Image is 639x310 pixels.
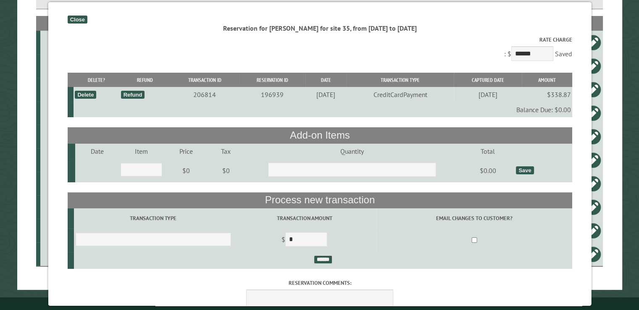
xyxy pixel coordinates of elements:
td: [DATE] [305,87,346,102]
th: Process new transaction [67,192,572,208]
th: Add-on Items [67,127,572,143]
div: 65 [44,85,65,94]
div: : $ [67,36,572,63]
th: Site [40,16,66,31]
td: $0.00 [461,159,515,182]
div: Save [515,166,533,174]
span: Saved [555,50,572,58]
div: Close [67,16,87,24]
td: $ [232,229,376,252]
label: Transaction Type [75,214,231,222]
td: $0 [163,159,208,182]
label: Reservation comments: [67,279,572,287]
th: Amount [521,73,572,87]
label: Rate Charge [67,36,572,44]
div: 62 [44,179,65,188]
td: $338.87 [521,87,572,102]
th: Delete? [73,73,119,87]
td: $0 [208,159,243,182]
td: Balance Due: $0.00 [73,102,572,117]
div: 66 [44,132,65,141]
label: Transaction Amount [234,214,375,222]
th: Transaction ID [170,73,239,87]
td: Price [163,144,208,159]
div: 41 [44,156,65,164]
div: Reservation for [PERSON_NAME] for site 35, from [DATE] to [DATE] [67,24,572,33]
div: 43 [44,109,65,117]
td: [DATE] [453,87,521,102]
td: Tax [208,144,243,159]
div: 61 [44,62,65,70]
div: 52 [44,38,65,47]
div: 35 [44,203,65,211]
small: © Campground Commander LLC. All rights reserved. [272,301,367,306]
th: Refund [119,73,170,87]
div: Delete [74,91,96,99]
td: Quantity [243,144,460,159]
td: 196939 [239,87,305,102]
td: CreditCardPayment [346,87,454,102]
th: Date [305,73,346,87]
th: Captured Date [453,73,521,87]
td: Date [75,144,119,159]
th: Reservation ID [239,73,305,87]
div: Refund [121,91,145,99]
label: Email changes to customer? [377,214,571,222]
td: Total [461,144,515,159]
div: 34 [44,250,65,258]
td: Item [119,144,163,159]
th: Transaction Type [346,73,454,87]
div: 42 [44,226,65,235]
td: 206814 [170,87,239,102]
